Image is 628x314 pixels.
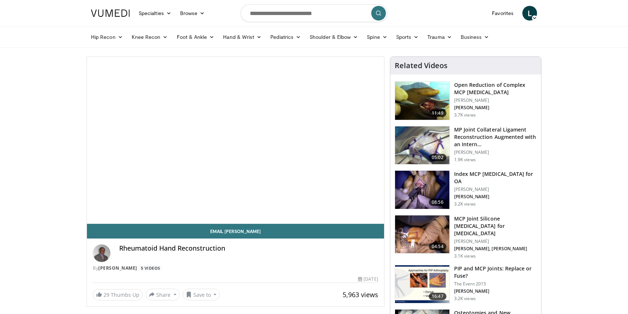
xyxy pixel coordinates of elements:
a: Foot & Ankle [172,30,219,44]
a: L [522,6,537,21]
span: 5,963 views [343,290,378,299]
a: Knee Recon [127,30,172,44]
p: [PERSON_NAME] [454,97,537,103]
a: Browse [176,6,209,21]
img: f7a7d32d-1126-4cc8-becc-0a676769caaf.150x105_q85_crop-smart_upscale.jpg [395,265,449,303]
img: VuMedi Logo [91,10,130,17]
p: [PERSON_NAME] [454,186,537,192]
a: Hip Recon [87,30,127,44]
a: Favorites [488,6,518,21]
a: Email [PERSON_NAME] [87,224,384,239]
a: Specialties [134,6,176,21]
h3: Index MCP [MEDICAL_DATA] for OA [454,170,537,185]
span: 11:49 [429,110,446,117]
h3: MCP Joint Silicone [MEDICAL_DATA] for [MEDICAL_DATA] [454,215,537,237]
a: 08:56 Index MCP [MEDICAL_DATA] for OA [PERSON_NAME] [PERSON_NAME] 3.2K views [395,170,537,209]
img: ae4b5f43-3999-4a07-a3ae-20b8a3e0a8ec.150x105_q85_crop-smart_upscale.jpg [395,215,449,254]
p: [PERSON_NAME] [454,194,537,200]
p: 1.9K views [454,157,476,163]
span: 05:02 [429,154,446,161]
span: 16:47 [429,293,446,300]
p: [PERSON_NAME] [454,239,537,244]
button: Share [146,289,180,300]
a: Spine [362,30,391,44]
img: 1ca37d0b-21ff-4894-931b-9015adee8fb8.150x105_q85_crop-smart_upscale.jpg [395,126,449,165]
a: Pediatrics [266,30,305,44]
a: [PERSON_NAME] [98,265,137,271]
h4: Related Videos [395,61,448,70]
span: 29 [103,291,109,298]
p: 3.7K views [454,112,476,118]
button: Save to [183,289,220,300]
a: 29 Thumbs Up [93,289,143,300]
a: Business [456,30,494,44]
span: 04:54 [429,243,446,250]
span: 08:56 [429,199,446,206]
p: [PERSON_NAME] [454,105,537,111]
p: 3.1K views [454,253,476,259]
a: 16:47 PIP and MCP Joints: Replace or Fuse? The Event 2015 [PERSON_NAME] 3.2K views [395,265,537,304]
p: [PERSON_NAME] [454,149,537,155]
p: 3.2K views [454,296,476,302]
p: The Event 2015 [454,281,537,287]
a: Shoulder & Elbow [305,30,362,44]
a: 05:02 MP Joint Collateral Ligament Reconstruction Augmented with an Intern… [PERSON_NAME] 1.9K views [395,126,537,165]
div: By [93,265,378,271]
div: [DATE] [358,276,378,282]
input: Search topics, interventions [241,4,387,22]
p: [PERSON_NAME], [PERSON_NAME] [454,246,537,252]
img: f95f7b35-9c69-4b29-8022-0b9af9a16fa5.150x105_q85_crop-smart_upscale.jpg [395,171,449,209]
a: 04:54 MCP Joint Silicone [MEDICAL_DATA] for [MEDICAL_DATA] [PERSON_NAME] [PERSON_NAME], [PERSON_N... [395,215,537,259]
h3: Open Reduction of Complex MCP [MEDICAL_DATA] [454,81,537,96]
h3: PIP and MCP Joints: Replace or Fuse? [454,265,537,280]
img: Avatar [93,244,110,262]
a: 5 Videos [138,265,163,271]
a: Hand & Wrist [219,30,266,44]
img: 580de180-7839-4373-92e3-e4d97f44be0d.150x105_q85_crop-smart_upscale.jpg [395,82,449,120]
p: 3.2K views [454,201,476,207]
a: Sports [392,30,423,44]
a: 11:49 Open Reduction of Complex MCP [MEDICAL_DATA] [PERSON_NAME] [PERSON_NAME] 3.7K views [395,81,537,120]
h4: Rheumatoid Hand Reconstruction [119,244,378,252]
video-js: Video Player [87,57,384,224]
a: Trauma [423,30,456,44]
h3: MP Joint Collateral Ligament Reconstruction Augmented with an Intern… [454,126,537,148]
p: [PERSON_NAME] [454,288,537,294]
